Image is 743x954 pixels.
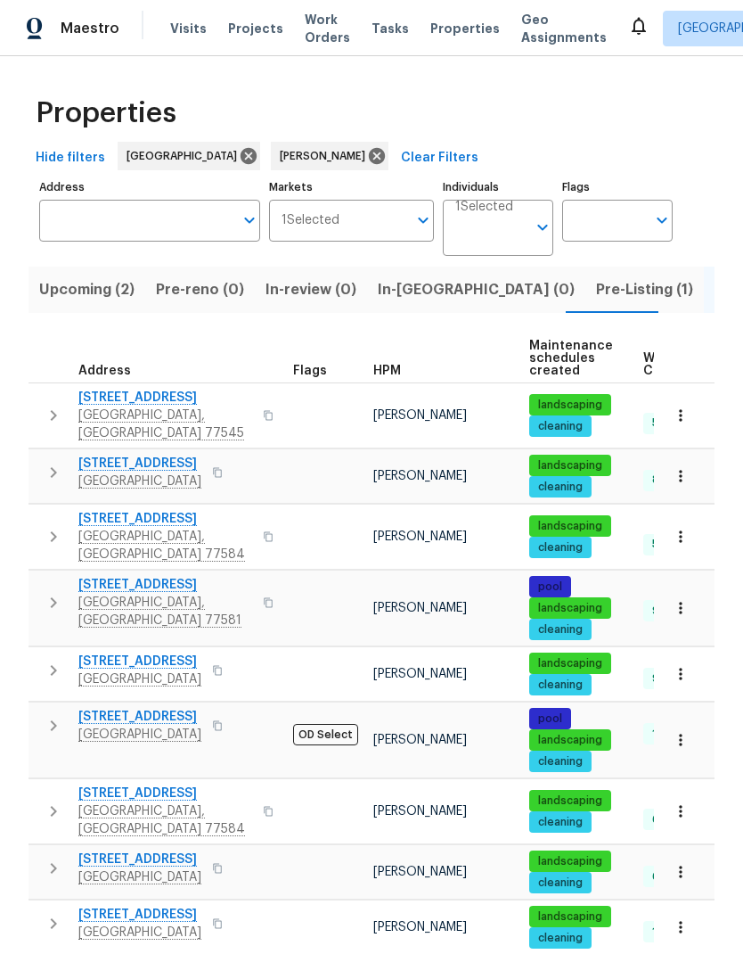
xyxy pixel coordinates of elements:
[531,794,609,809] span: landscaping
[269,182,435,193] label: Markets
[645,869,697,884] span: 6 Done
[36,147,105,169] span: Hide filters
[373,602,467,614] span: [PERSON_NAME]
[529,340,613,377] span: Maintenance schedules created
[373,409,467,422] span: [PERSON_NAME]
[118,142,260,170] div: [GEOGRAPHIC_DATA]
[531,419,590,434] span: cleaning
[280,147,372,165] span: [PERSON_NAME]
[531,733,609,748] span: landscaping
[649,208,674,233] button: Open
[531,678,590,693] span: cleaning
[645,812,697,827] span: 6 Done
[293,724,358,745] span: OD Select
[443,182,553,193] label: Individuals
[430,20,500,37] span: Properties
[531,909,609,925] span: landscaping
[373,470,467,482] span: [PERSON_NAME]
[237,208,262,233] button: Open
[562,182,673,193] label: Flags
[373,805,467,818] span: [PERSON_NAME]
[531,398,609,413] span: landscaping
[282,213,339,228] span: 1 Selected
[36,104,176,122] span: Properties
[378,277,575,302] span: In-[GEOGRAPHIC_DATA] (0)
[531,458,609,473] span: landscaping
[531,622,590,637] span: cleaning
[531,580,569,595] span: pool
[531,754,590,769] span: cleaning
[265,277,356,302] span: In-review (0)
[411,208,436,233] button: Open
[645,925,701,940] span: 19 Done
[531,601,609,616] span: landscaping
[373,734,467,746] span: [PERSON_NAME]
[531,854,609,869] span: landscaping
[373,866,467,878] span: [PERSON_NAME]
[373,530,467,543] span: [PERSON_NAME]
[39,277,135,302] span: Upcoming (2)
[373,921,467,933] span: [PERSON_NAME]
[645,537,696,552] span: 5 Done
[29,142,112,175] button: Hide filters
[127,147,244,165] span: [GEOGRAPHIC_DATA]
[530,215,555,240] button: Open
[596,277,693,302] span: Pre-Listing (1)
[401,147,478,169] span: Clear Filters
[293,365,327,377] span: Flags
[373,365,401,377] span: HPM
[373,668,467,680] span: [PERSON_NAME]
[531,711,569,727] span: pool
[228,20,283,37] span: Projects
[531,815,590,830] span: cleaning
[645,727,701,742] span: 17 Done
[371,22,409,35] span: Tasks
[39,182,260,193] label: Address
[531,931,590,946] span: cleaning
[271,142,388,170] div: [PERSON_NAME]
[170,20,207,37] span: Visits
[531,656,609,671] span: landscaping
[645,671,697,687] span: 9 Done
[531,876,590,891] span: cleaning
[521,11,607,46] span: Geo Assignments
[61,20,119,37] span: Maestro
[531,480,590,495] span: cleaning
[645,473,697,488] span: 8 Done
[305,11,350,46] span: Work Orders
[531,540,590,555] span: cleaning
[645,415,696,431] span: 5 Done
[455,200,513,215] span: 1 Selected
[645,604,697,619] span: 9 Done
[531,519,609,534] span: landscaping
[394,142,486,175] button: Clear Filters
[156,277,244,302] span: Pre-reno (0)
[78,365,131,377] span: Address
